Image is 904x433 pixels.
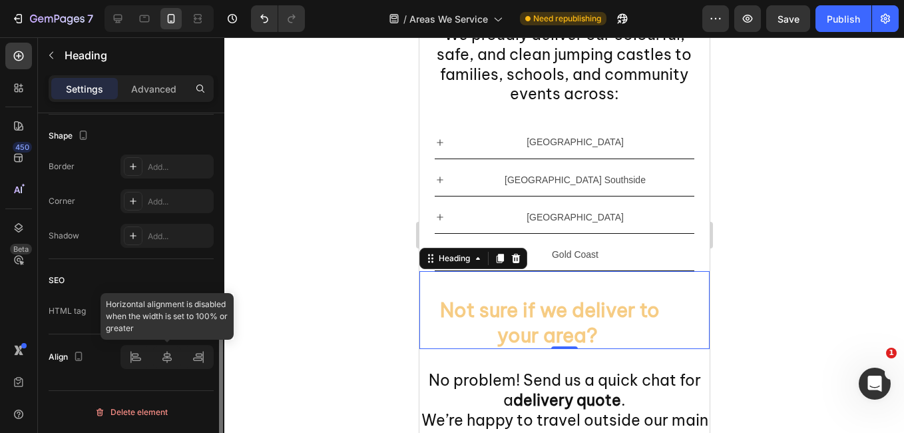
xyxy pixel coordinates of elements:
[403,12,407,26] span: /
[886,348,897,358] span: 1
[409,12,488,26] span: Areas We Service
[49,274,65,286] div: SEO
[766,5,810,32] button: Save
[859,368,891,400] iframe: Intercom live chat
[131,82,176,96] p: Advanced
[49,195,75,207] div: Corner
[148,230,210,242] div: Add...
[49,127,91,145] div: Shape
[49,305,86,317] div: HTML tag
[10,244,32,254] div: Beta
[251,5,305,32] div: Undo/Redo
[126,306,137,316] span: H2
[5,5,99,32] button: 7
[533,13,601,25] span: Need republishing
[65,47,208,63] p: Heading
[107,172,204,189] p: [GEOGRAPHIC_DATA]
[778,13,799,25] span: Save
[148,196,210,208] div: Add...
[49,402,214,423] button: Delete element
[85,135,226,151] p: [GEOGRAPHIC_DATA] Southside
[120,299,214,323] button: H2
[49,230,79,242] div: Shadow
[107,97,204,113] p: [GEOGRAPHIC_DATA]
[132,209,179,226] p: Gold Coast
[13,142,32,153] div: 450
[419,37,710,433] iframe: Design area
[21,260,240,310] strong: Not sure if we deliver to your area?
[49,348,87,366] div: Align
[148,161,210,173] div: Add...
[49,161,75,173] div: Border
[17,215,53,227] div: Heading
[827,12,860,26] div: Publish
[87,11,93,27] p: 7
[815,5,871,32] button: Publish
[66,82,103,96] p: Settings
[94,353,202,372] strong: delivery quote
[95,404,168,420] div: Delete element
